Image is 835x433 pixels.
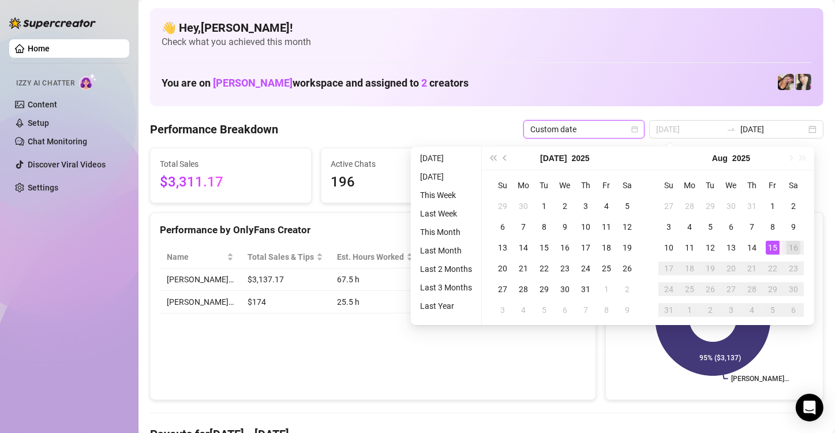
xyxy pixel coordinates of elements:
[700,279,721,300] td: 2025-08-26
[783,279,804,300] td: 2025-08-30
[415,207,477,221] li: Last Week
[600,241,613,255] div: 18
[540,147,567,170] button: Choose a month
[496,303,510,317] div: 3
[787,282,800,296] div: 30
[28,137,87,146] a: Chat Monitoring
[534,216,555,237] td: 2025-07-08
[415,299,477,313] li: Last Year
[783,300,804,320] td: 2025-09-06
[555,175,575,196] th: We
[745,282,759,296] div: 28
[492,175,513,196] th: Su
[516,220,530,234] div: 7
[778,74,794,90] img: Christina
[795,74,811,90] img: Christina
[783,216,804,237] td: 2025-08-09
[742,237,762,258] td: 2025-08-14
[513,237,534,258] td: 2025-07-14
[683,241,697,255] div: 11
[596,258,617,279] td: 2025-07-25
[415,281,477,294] li: Last 3 Months
[555,279,575,300] td: 2025-07-30
[579,303,593,317] div: 7
[516,282,530,296] div: 28
[724,303,738,317] div: 3
[28,183,58,192] a: Settings
[600,303,613,317] div: 8
[617,216,638,237] td: 2025-07-12
[241,291,330,313] td: $174
[486,147,499,170] button: Last year (Control + left)
[679,175,700,196] th: Mo
[516,303,530,317] div: 4
[579,282,593,296] div: 31
[167,251,224,263] span: Name
[496,241,510,255] div: 13
[766,220,780,234] div: 8
[160,158,302,170] span: Total Sales
[742,175,762,196] th: Th
[721,279,742,300] td: 2025-08-27
[762,237,783,258] td: 2025-08-15
[9,17,96,29] img: logo-BBDzfeDw.svg
[656,123,722,136] input: Start date
[721,300,742,320] td: 2025-09-03
[600,220,613,234] div: 11
[703,282,717,296] div: 26
[513,196,534,216] td: 2025-06-30
[579,262,593,275] div: 24
[596,196,617,216] td: 2025-07-04
[712,147,728,170] button: Choose a month
[496,262,510,275] div: 20
[513,175,534,196] th: Mo
[703,303,717,317] div: 2
[724,220,738,234] div: 6
[537,199,551,213] div: 1
[721,237,742,258] td: 2025-08-13
[513,258,534,279] td: 2025-07-21
[213,77,293,89] span: [PERSON_NAME]
[762,300,783,320] td: 2025-09-05
[617,196,638,216] td: 2025-07-05
[766,303,780,317] div: 5
[721,175,742,196] th: We
[516,199,530,213] div: 30
[241,268,330,291] td: $3,137.17
[492,237,513,258] td: 2025-07-13
[787,241,800,255] div: 16
[162,20,812,36] h4: 👋 Hey, [PERSON_NAME] !
[415,244,477,257] li: Last Month
[513,279,534,300] td: 2025-07-28
[537,303,551,317] div: 5
[683,220,697,234] div: 4
[620,241,634,255] div: 19
[160,268,241,291] td: [PERSON_NAME]…
[421,77,427,89] span: 2
[330,268,420,291] td: 67.5 h
[492,279,513,300] td: 2025-07-27
[558,220,572,234] div: 9
[16,78,74,89] span: Izzy AI Chatter
[679,216,700,237] td: 2025-08-04
[745,220,759,234] div: 7
[331,158,473,170] span: Active Chats
[513,300,534,320] td: 2025-08-04
[727,125,736,134] span: to
[762,279,783,300] td: 2025-08-29
[160,291,241,313] td: [PERSON_NAME]…
[683,199,697,213] div: 28
[28,118,49,128] a: Setup
[579,220,593,234] div: 10
[700,196,721,216] td: 2025-07-29
[600,262,613,275] div: 25
[796,394,823,421] div: Open Intercom Messenger
[787,262,800,275] div: 23
[762,196,783,216] td: 2025-08-01
[496,282,510,296] div: 27
[79,73,97,90] img: AI Chatter
[28,160,106,169] a: Discover Viral Videos
[742,258,762,279] td: 2025-08-21
[740,123,806,136] input: End date
[415,262,477,276] li: Last 2 Months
